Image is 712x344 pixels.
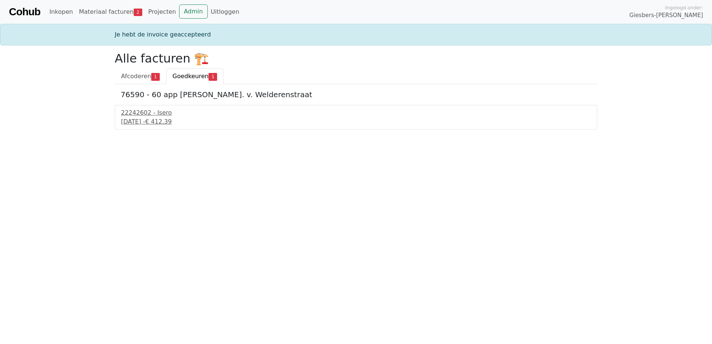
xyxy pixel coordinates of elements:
[134,9,142,16] span: 2
[665,4,703,11] span: Ingelogd onder:
[110,30,602,39] div: Je hebt de invoice geaccepteerd
[46,4,76,19] a: Inkopen
[172,73,209,80] span: Goedkeuren
[151,73,160,80] span: 1
[121,90,591,99] h5: 76590 - 60 app [PERSON_NAME]. v. Welderenstraat
[9,3,40,21] a: Cohub
[115,69,166,84] a: Afcoderen1
[121,117,591,126] div: [DATE] -
[166,69,223,84] a: Goedkeuren1
[115,51,597,66] h2: Alle facturen 🏗️
[121,108,591,126] a: 22242602 - Isero[DATE] -€ 412,39
[209,73,217,80] span: 1
[76,4,145,19] a: Materiaal facturen2
[145,118,172,125] span: € 412,39
[208,4,242,19] a: Uitloggen
[121,108,591,117] div: 22242602 - Isero
[629,11,703,20] span: Giesbers-[PERSON_NAME]
[179,4,208,19] a: Admin
[121,73,151,80] span: Afcoderen
[145,4,179,19] a: Projecten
